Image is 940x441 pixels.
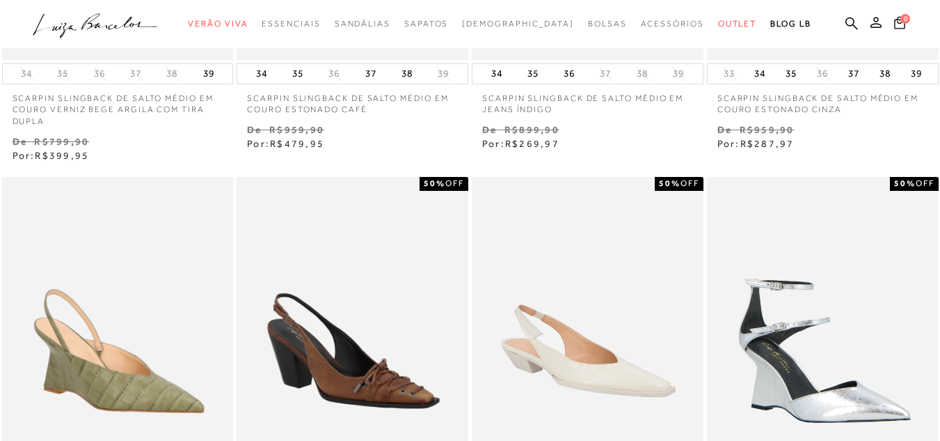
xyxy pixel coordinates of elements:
small: De [482,124,497,135]
a: categoryNavScreenReaderText [188,11,248,37]
button: 34 [17,67,36,80]
strong: 50% [659,178,680,188]
small: R$799,90 [34,136,89,147]
small: R$899,90 [504,124,559,135]
button: 35 [781,64,801,84]
button: 38 [632,67,652,80]
span: OFF [680,178,699,188]
span: 0 [900,14,910,24]
span: R$287,97 [740,138,795,149]
a: categoryNavScreenReaderText [262,11,320,37]
button: 36 [813,67,832,80]
button: 0 [890,15,909,34]
span: R$269,97 [505,138,559,149]
span: Por: [13,150,90,161]
button: 35 [288,64,308,84]
button: 38 [875,64,895,84]
a: BLOG LB [770,11,811,37]
span: R$479,95 [270,138,324,149]
a: categoryNavScreenReaderText [588,11,627,37]
a: noSubCategoriesText [462,11,574,37]
a: categoryNavScreenReaderText [335,11,390,37]
span: Bolsas [588,19,627,29]
button: 36 [559,64,579,84]
button: 39 [669,67,688,80]
button: 34 [750,64,770,84]
button: 38 [162,67,182,80]
button: 34 [252,64,271,84]
button: 39 [433,67,453,80]
a: categoryNavScreenReaderText [718,11,757,37]
small: De [247,124,262,135]
a: categoryNavScreenReaderText [641,11,704,37]
strong: 50% [424,178,445,188]
small: De [717,124,732,135]
button: 39 [199,64,218,84]
small: R$959,90 [269,124,324,135]
small: R$959,90 [740,124,795,135]
button: 35 [53,67,72,80]
button: 37 [596,67,615,80]
button: 39 [907,64,926,84]
span: Por: [482,138,559,149]
span: Verão Viva [188,19,248,29]
span: OFF [916,178,934,188]
span: R$399,95 [35,150,89,161]
button: 36 [90,67,109,80]
span: Por: [247,138,324,149]
a: SCARPIN SLINGBACK DE SALTO MÉDIO EM JEANS ÍNDIGO [472,84,703,116]
span: Por: [717,138,795,149]
span: BLOG LB [770,19,811,29]
a: SCARPIN SLINGBACK DE SALTO MÉDIO EM COURO VERNIZ BEGE ARGILA COM TIRA DUPLA [2,84,234,127]
button: 37 [361,64,381,84]
span: Sapatos [404,19,448,29]
span: Acessórios [641,19,704,29]
span: Essenciais [262,19,320,29]
button: 35 [523,64,543,84]
button: 36 [324,67,344,80]
strong: 50% [894,178,916,188]
a: categoryNavScreenReaderText [404,11,448,37]
a: SCARPIN SLINGBACK DE SALTO MÉDIO EM COURO ESTONADO CINZA [707,84,939,116]
small: De [13,136,27,147]
span: Sandálias [335,19,390,29]
span: Outlet [718,19,757,29]
button: 37 [844,64,863,84]
span: [DEMOGRAPHIC_DATA] [462,19,574,29]
button: 33 [719,67,739,80]
a: SCARPIN SLINGBACK DE SALTO MÉDIO EM COURO ESTONADO CAFÉ [237,84,468,116]
button: 34 [487,64,507,84]
button: 38 [397,64,417,84]
span: OFF [445,178,464,188]
button: 37 [126,67,145,80]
